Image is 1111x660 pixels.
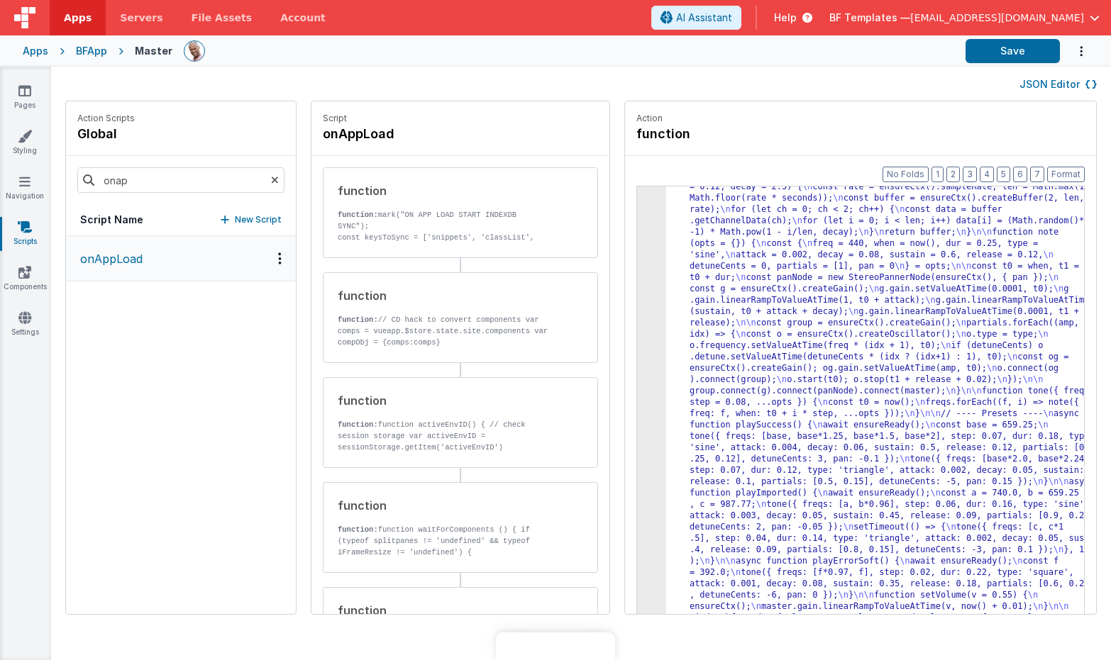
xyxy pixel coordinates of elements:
span: Servers [120,11,162,25]
p: Action [636,113,1085,124]
div: Apps [23,44,48,58]
strong: function: [338,525,378,534]
button: JSON Editor [1019,77,1097,91]
img: 11ac31fe5dc3d0eff3fbbbf7b26fa6e1 [184,41,204,61]
button: 6 [1013,167,1027,182]
button: 7 [1030,167,1044,182]
div: function [338,497,552,514]
button: AI Assistant [651,6,741,30]
p: function activeEnvID() { // check session storage var activeEnvID = sessionStorage.getItem('activ... [338,419,552,453]
div: Master [135,44,172,58]
span: File Assets [192,11,253,25]
strong: function: [338,315,378,324]
div: BFApp [76,44,107,58]
p: Script [323,113,598,124]
h4: function [636,124,849,144]
p: onAppLoad [72,250,143,267]
span: Apps [64,11,92,25]
div: function [338,182,552,199]
div: function [338,287,552,304]
p: const keysToSync = ['snippets', 'classList', "assetsTS", "examples", "componentsPublic"]; // defi... [338,232,552,266]
button: 1 [932,167,944,182]
button: New Script [221,213,282,227]
button: 4 [980,167,994,182]
strong: function: [338,211,378,219]
input: Search scripts [77,167,284,193]
button: No Folds [883,167,929,182]
span: Help [774,11,797,25]
h5: Script Name [80,213,143,227]
p: function waitForComponents () { if (typeof splitpanes != 'undefined' && typeof iFrameResize != 'u... [338,524,552,649]
button: Save [966,39,1060,63]
p: New Script [235,213,282,227]
strong: function: [338,420,378,429]
button: 3 [963,167,977,182]
h4: onAppLoad [323,124,536,144]
div: Options [270,252,290,264]
button: 5 [997,167,1010,182]
p: // CD hack to convert components var comps = vueapp.$store.state.site.components var compObj = {c... [338,314,552,371]
button: 2 [946,167,960,182]
span: BF Templates — [829,11,910,25]
button: BF Templates — [EMAIL_ADDRESS][DOMAIN_NAME] [829,11,1100,25]
span: [EMAIL_ADDRESS][DOMAIN_NAME] [910,11,1084,25]
span: AI Assistant [676,11,732,25]
button: Options [1060,37,1088,66]
h4: global [77,124,135,144]
div: function [338,602,552,619]
button: Format [1047,167,1085,182]
div: function [338,392,552,409]
p: Action Scripts [77,113,135,124]
p: mark("ON APP LOAD START INDEXDB SYNC"); [338,209,552,232]
button: onAppLoad [66,236,296,281]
